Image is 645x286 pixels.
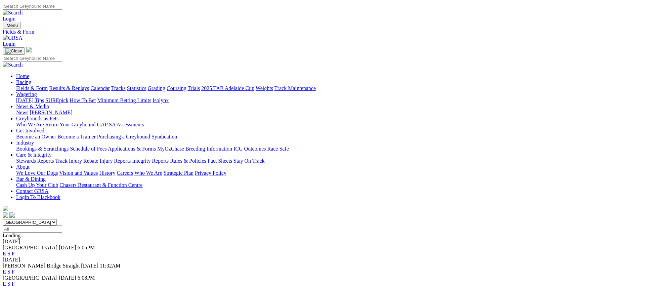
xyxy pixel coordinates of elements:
[3,55,62,62] input: Search
[3,263,80,269] span: [PERSON_NAME] Bridge Straight
[26,47,32,52] img: logo-grsa-white.png
[16,122,44,127] a: Who We Are
[16,110,642,116] div: News & Media
[70,146,106,152] a: Schedule of Fees
[16,176,46,182] a: Bar & Dining
[16,79,31,85] a: Racing
[3,275,57,281] span: [GEOGRAPHIC_DATA]
[81,263,98,269] span: [DATE]
[3,245,57,250] span: [GEOGRAPHIC_DATA]
[59,245,76,250] span: [DATE]
[3,29,642,35] a: Fields & Form
[167,85,186,91] a: Coursing
[16,116,58,121] a: Greyhounds as Pets
[16,85,48,91] a: Fields & Form
[16,158,54,164] a: Stewards Reports
[16,158,642,164] div: Care & Integrity
[90,85,110,91] a: Calendar
[233,158,264,164] a: Stay On Track
[3,16,15,22] a: Login
[3,251,6,256] a: E
[16,146,642,152] div: Industry
[59,170,98,176] a: Vision and Values
[3,212,8,218] img: facebook.svg
[3,233,25,238] span: Loading...
[3,35,23,41] img: GRSA
[170,158,206,164] a: Rules & Policies
[16,140,34,146] a: Industry
[16,194,60,200] a: Login To Blackbook
[16,128,44,133] a: Get Involved
[7,251,10,256] a: S
[12,269,15,275] a: F
[233,146,266,152] a: ICG Outcomes
[3,47,25,55] button: Toggle navigation
[3,22,20,29] button: Toggle navigation
[16,91,37,97] a: Wagering
[3,257,642,263] div: [DATE]
[3,62,23,68] img: Search
[16,104,49,109] a: News & Media
[3,269,6,275] a: E
[16,134,642,140] div: Get Involved
[16,97,44,103] a: [DATE] Tips
[16,122,642,128] div: Greyhounds as Pets
[7,269,10,275] a: S
[132,158,169,164] a: Integrity Reports
[16,152,52,158] a: Care & Integrity
[49,85,89,91] a: Results & Replays
[3,10,23,16] img: Search
[3,206,8,211] img: logo-grsa-white.png
[187,85,200,91] a: Trials
[185,146,232,152] a: Breeding Information
[157,146,184,152] a: MyOzChase
[99,170,115,176] a: History
[55,158,98,164] a: Track Injury Rebate
[108,146,156,152] a: Applications & Forms
[30,110,72,115] a: [PERSON_NAME]
[99,158,131,164] a: Injury Reports
[127,85,146,91] a: Statistics
[134,170,162,176] a: Who We Are
[117,170,133,176] a: Careers
[16,97,642,104] div: Wagering
[3,239,642,245] div: [DATE]
[16,146,69,152] a: Bookings & Scratchings
[16,73,29,79] a: Home
[16,110,28,115] a: News
[12,251,15,256] a: F
[16,170,58,176] a: We Love Our Dogs
[16,182,642,188] div: Bar & Dining
[9,212,15,218] img: twitter.svg
[70,97,96,103] a: How To Bet
[97,122,144,127] a: GAP SA Assessments
[78,275,95,281] span: 6:08PM
[45,122,96,127] a: Retire Your Greyhound
[111,85,126,91] a: Tracks
[208,158,232,164] a: Fact Sheets
[16,85,642,91] div: Racing
[148,85,165,91] a: Grading
[153,97,169,103] a: Isolynx
[78,245,95,250] span: 6:05PM
[3,41,15,47] a: Login
[100,263,121,269] span: 11:32AM
[267,146,289,152] a: Race Safe
[3,3,62,10] input: Search
[45,97,68,103] a: SUREpick
[16,170,642,176] div: About
[57,134,96,139] a: Become a Trainer
[59,275,76,281] span: [DATE]
[16,164,30,170] a: About
[201,85,254,91] a: 2025 TAB Adelaide Cup
[274,85,316,91] a: Track Maintenance
[97,134,150,139] a: Purchasing a Greyhound
[16,188,48,194] a: Contact GRSA
[7,23,18,28] span: Menu
[97,97,151,103] a: Minimum Betting Limits
[16,134,56,139] a: Become an Owner
[195,170,226,176] a: Privacy Policy
[164,170,193,176] a: Strategic Plan
[3,226,62,233] input: Select date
